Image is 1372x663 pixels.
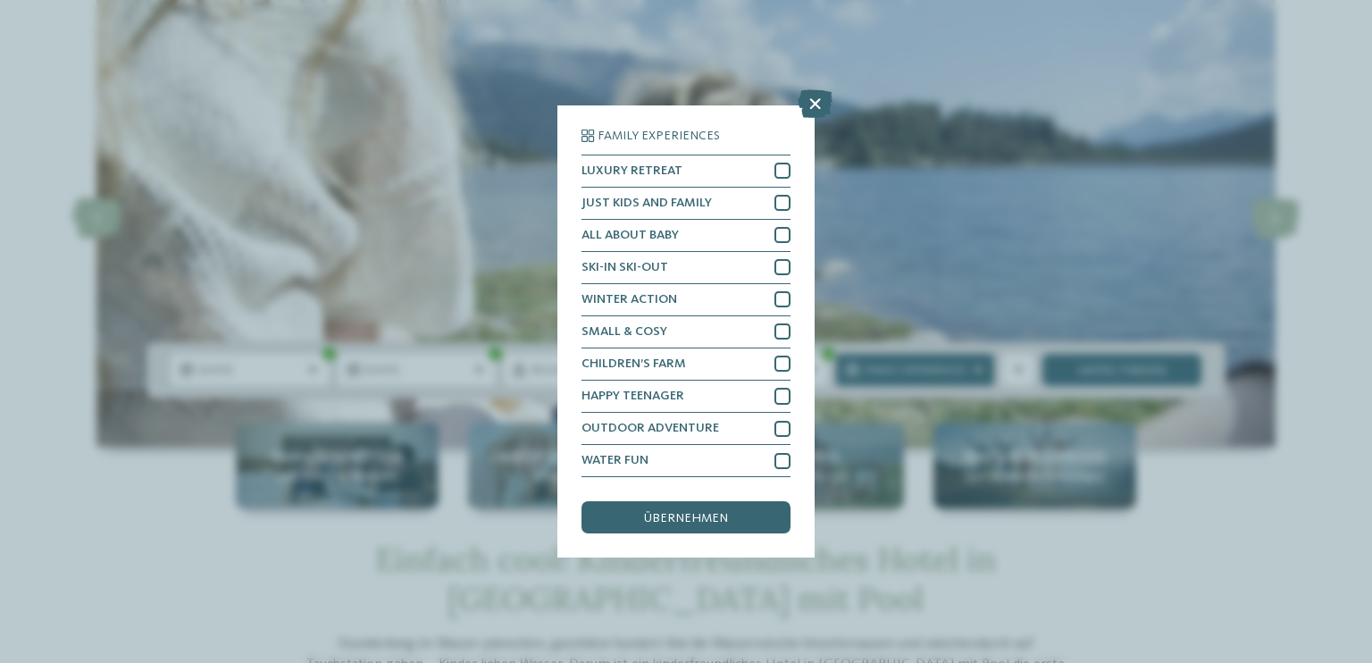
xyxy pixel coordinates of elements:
[581,197,712,209] span: JUST KIDS AND FAMILY
[581,229,679,241] span: ALL ABOUT BABY
[581,357,686,370] span: CHILDREN’S FARM
[581,293,677,306] span: WINTER ACTION
[581,261,668,273] span: SKI-IN SKI-OUT
[581,390,684,402] span: HAPPY TEENAGER
[644,512,728,525] span: übernehmen
[581,422,719,434] span: OUTDOOR ADVENTURE
[581,164,682,177] span: LUXURY RETREAT
[581,454,648,466] span: WATER FUN
[598,130,720,142] span: Family Experiences
[581,325,667,338] span: SMALL & COSY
